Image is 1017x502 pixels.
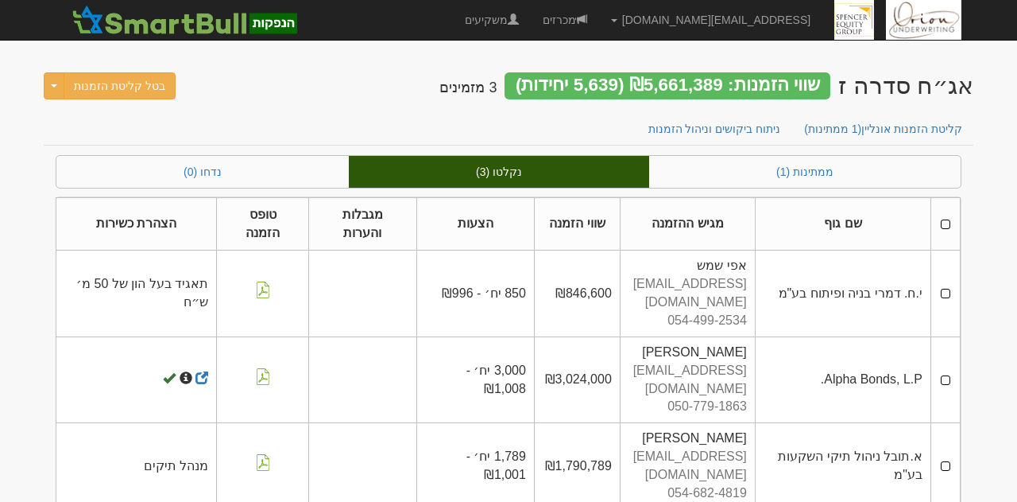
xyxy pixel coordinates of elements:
th: שווי הזמנה [534,197,620,251]
th: הצעות [416,197,534,251]
span: 3,000 יח׳ - ₪1,008 [466,364,526,395]
a: נקלטו (3) [349,156,649,188]
div: [EMAIL_ADDRESS][DOMAIN_NAME] [628,448,747,484]
span: (1 ממתינות) [804,123,861,135]
span: מנהל תיקים [144,459,208,473]
div: [EMAIL_ADDRESS][DOMAIN_NAME] [628,275,747,312]
div: [EMAIL_ADDRESS][DOMAIN_NAME] [628,362,747,399]
h4: 3 מזמינים [439,80,497,96]
button: בטל קליטת הזמנות [64,72,176,99]
img: SmartBull Logo [68,4,301,36]
td: ₪846,600 [534,251,620,337]
img: pdf-file-icon.png [255,454,271,471]
th: שם גוף [755,197,930,251]
div: שווי הזמנות: ₪5,661,389 (5,639 יחידות) [505,72,830,99]
div: ספנסר אקוויטי גרופ לימיטד - אג״ח (סדרה ז) - הנפקה לציבור [838,72,973,99]
span: תאגיד בעל הון של 50 מ׳ ש״ח [76,277,208,309]
div: [PERSON_NAME] [628,344,747,362]
div: 050-779-1863 [628,398,747,416]
a: נדחו (0) [56,156,349,188]
a: קליטת הזמנות אונליין(1 ממתינות) [791,112,975,146]
div: [PERSON_NAME] [628,430,747,448]
th: הצהרת כשירות [56,197,217,251]
span: 1,789 יח׳ - ₪1,001 [466,449,526,481]
span: 850 יח׳ - ₪996 [442,286,526,300]
img: pdf-file-icon.png [255,368,271,385]
td: Alpha Bonds, L.P. [755,337,930,422]
div: אפי שמש [628,257,747,275]
th: מגבלות והערות [309,197,417,251]
a: ממתינות (1) [649,156,961,188]
td: ₪3,024,000 [534,337,620,422]
th: טופס הזמנה [217,197,309,251]
img: pdf-file-icon.png [255,282,271,298]
div: 054-499-2534 [628,312,747,330]
th: מגיש ההזמנה [620,197,755,251]
td: י.ח. דמרי בניה ופיתוח בע"מ [755,251,930,337]
a: ניתוח ביקושים וניהול הזמנות [636,112,794,146]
